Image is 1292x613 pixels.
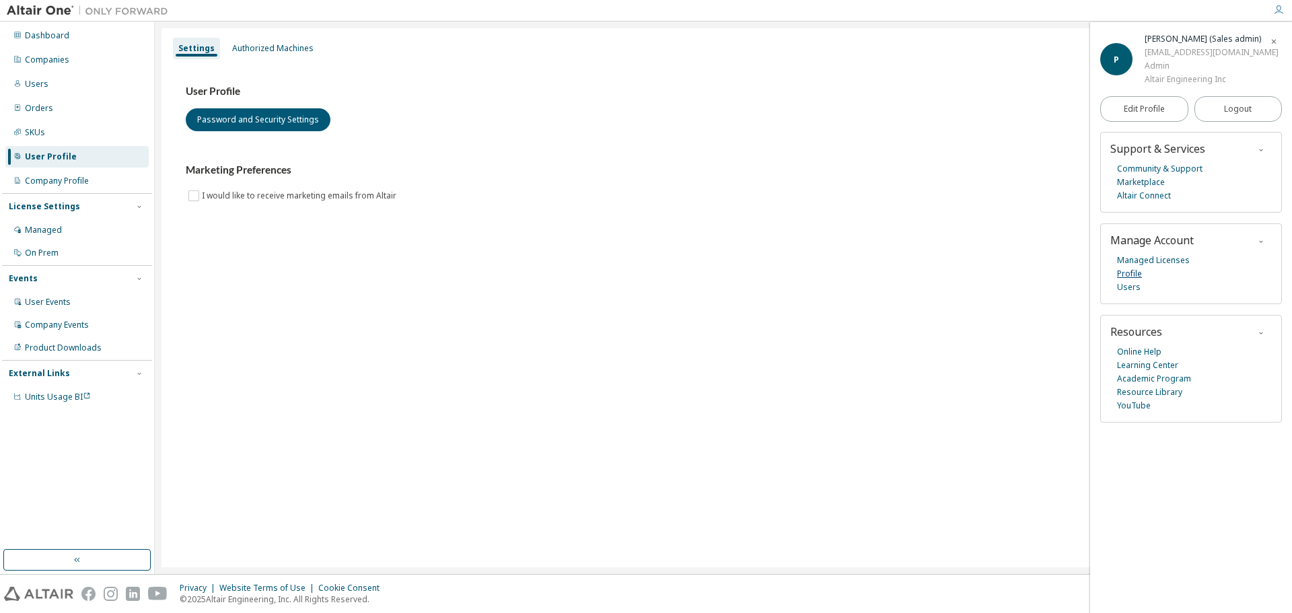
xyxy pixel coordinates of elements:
[232,43,314,54] div: Authorized Machines
[1117,386,1182,399] a: Resource Library
[25,391,91,402] span: Units Usage BI
[1110,141,1205,156] span: Support & Services
[104,587,118,601] img: instagram.svg
[180,593,388,605] p: © 2025 Altair Engineering, Inc. All Rights Reserved.
[1117,359,1178,372] a: Learning Center
[318,583,388,593] div: Cookie Consent
[1100,96,1188,122] a: Edit Profile
[9,273,38,284] div: Events
[126,587,140,601] img: linkedin.svg
[178,43,215,54] div: Settings
[1117,189,1171,203] a: Altair Connect
[186,164,1261,177] h3: Marketing Preferences
[25,103,53,114] div: Orders
[1117,254,1190,267] a: Managed Licenses
[25,151,77,162] div: User Profile
[1110,233,1194,248] span: Manage Account
[1117,372,1191,386] a: Academic Program
[25,176,89,186] div: Company Profile
[25,342,102,353] div: Product Downloads
[1117,267,1142,281] a: Profile
[1110,324,1162,339] span: Resources
[1224,102,1252,116] span: Logout
[1117,399,1151,412] a: YouTube
[1145,32,1279,46] div: Paulo Gonzales (Sales admin)
[186,108,330,131] button: Password and Security Settings
[25,248,59,258] div: On Prem
[202,188,399,204] label: I would like to receive marketing emails from Altair
[1117,345,1161,359] a: Online Help
[7,4,175,17] img: Altair One
[1117,176,1165,189] a: Marketplace
[1145,59,1279,73] div: Admin
[1117,281,1141,294] a: Users
[1114,54,1119,65] span: P
[9,368,70,379] div: External Links
[25,30,69,41] div: Dashboard
[1194,96,1283,122] button: Logout
[180,583,219,593] div: Privacy
[9,201,80,212] div: License Settings
[25,55,69,65] div: Companies
[25,79,48,89] div: Users
[219,583,318,593] div: Website Terms of Use
[25,320,89,330] div: Company Events
[186,85,1261,98] h3: User Profile
[1145,73,1279,86] div: Altair Engineering Inc
[25,127,45,138] div: SKUs
[1124,104,1165,114] span: Edit Profile
[25,297,71,308] div: User Events
[4,587,73,601] img: altair_logo.svg
[25,225,62,236] div: Managed
[1117,162,1203,176] a: Community & Support
[148,587,168,601] img: youtube.svg
[81,587,96,601] img: facebook.svg
[1145,46,1279,59] div: [EMAIL_ADDRESS][DOMAIN_NAME]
